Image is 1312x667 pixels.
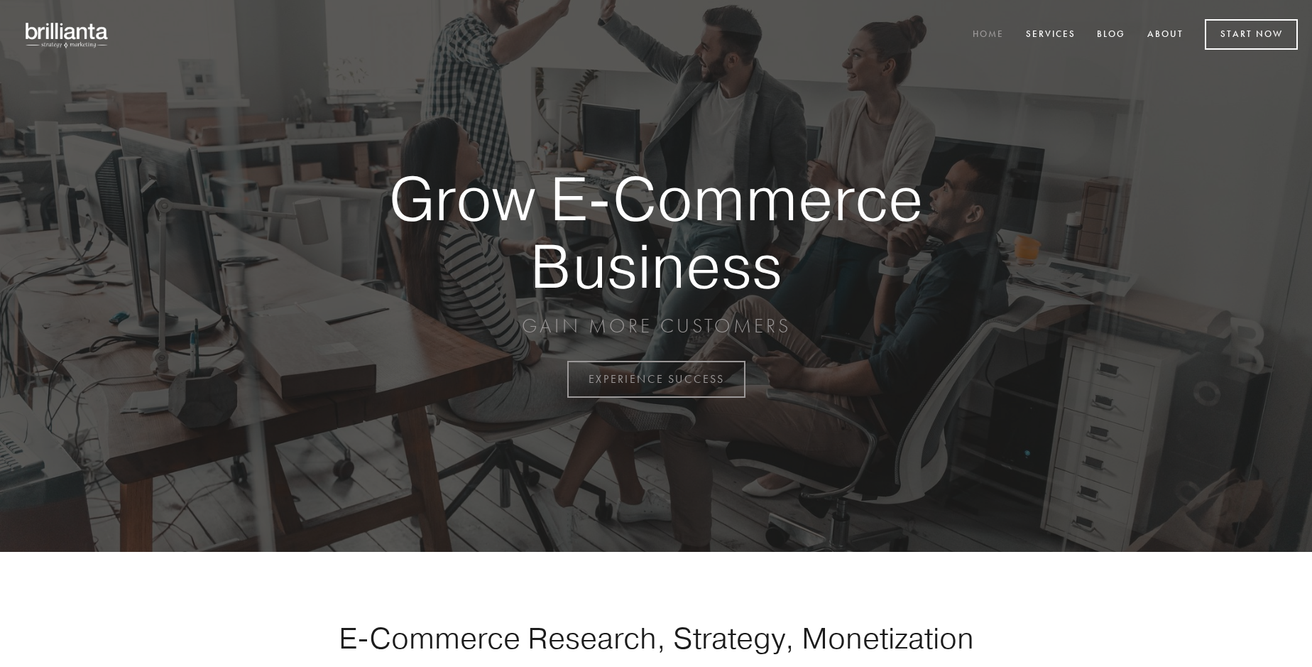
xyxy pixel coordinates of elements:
p: GAIN MORE CUSTOMERS [339,313,973,339]
img: brillianta - research, strategy, marketing [14,14,121,55]
a: EXPERIENCE SUCCESS [567,361,745,398]
a: Home [963,23,1013,47]
h1: E-Commerce Research, Strategy, Monetization [294,620,1018,656]
a: Services [1017,23,1085,47]
strong: Grow E-Commerce Business [339,165,973,299]
a: Start Now [1205,19,1298,50]
a: About [1138,23,1193,47]
a: Blog [1088,23,1135,47]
